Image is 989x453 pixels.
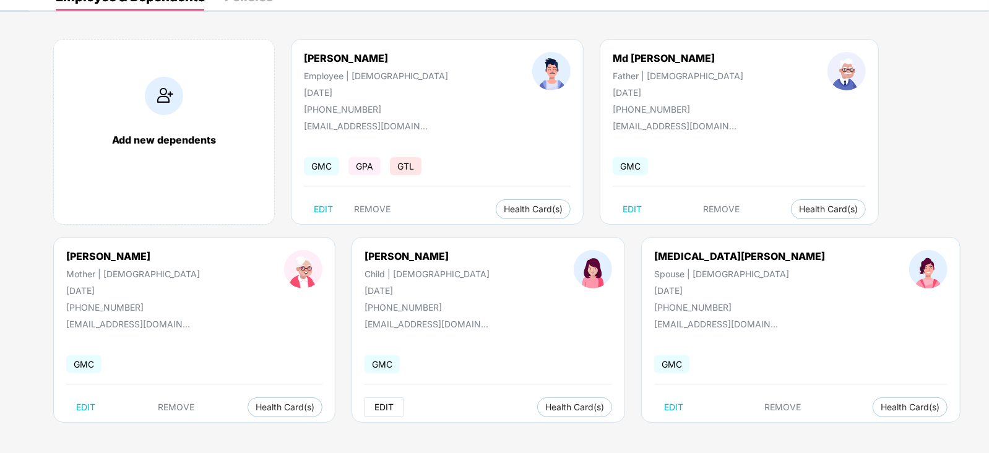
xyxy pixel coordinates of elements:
div: Add new dependents [66,134,262,146]
div: [PERSON_NAME] [365,250,490,262]
button: REMOVE [344,199,400,219]
button: REMOVE [755,397,811,417]
button: EDIT [66,397,105,417]
div: [EMAIL_ADDRESS][DOMAIN_NAME] [66,319,190,329]
span: GMC [365,355,400,373]
div: [DATE] [365,285,490,296]
div: [EMAIL_ADDRESS][DOMAIN_NAME] [365,319,488,329]
div: [PERSON_NAME] [304,52,448,64]
div: Child | [DEMOGRAPHIC_DATA] [365,269,490,279]
span: Health Card(s) [881,404,939,410]
div: [DATE] [304,87,448,98]
div: [DATE] [613,87,743,98]
button: REMOVE [149,397,205,417]
span: GMC [66,355,101,373]
button: Health Card(s) [791,199,866,219]
button: Health Card(s) [248,397,322,417]
div: [PHONE_NUMBER] [66,302,200,313]
div: [EMAIL_ADDRESS][DOMAIN_NAME] [654,319,778,329]
div: [MEDICAL_DATA][PERSON_NAME] [654,250,825,262]
button: EDIT [365,397,404,417]
div: [PHONE_NUMBER] [365,302,490,313]
span: GMC [304,157,339,175]
span: GMC [613,157,648,175]
div: [DATE] [654,285,825,296]
div: [EMAIL_ADDRESS][DOMAIN_NAME] [304,121,428,131]
img: profileImage [574,250,612,288]
div: [PERSON_NAME] [66,250,200,262]
img: addIcon [145,77,183,115]
div: [EMAIL_ADDRESS][DOMAIN_NAME] [613,121,736,131]
span: EDIT [664,402,683,412]
div: Father | [DEMOGRAPHIC_DATA] [613,71,743,81]
img: profileImage [909,250,948,288]
span: REMOVE [765,402,801,412]
span: REMOVE [158,402,195,412]
span: GMC [654,355,689,373]
div: [PHONE_NUMBER] [613,104,743,114]
span: EDIT [623,204,642,214]
button: EDIT [613,199,652,219]
img: profileImage [284,250,322,288]
span: EDIT [374,402,394,412]
span: REMOVE [703,204,740,214]
button: Health Card(s) [537,397,612,417]
img: profileImage [827,52,866,90]
div: Md [PERSON_NAME] [613,52,743,64]
span: REMOVE [354,204,391,214]
div: [DATE] [66,285,200,296]
span: GPA [348,157,381,175]
img: profileImage [532,52,571,90]
span: Health Card(s) [799,206,858,212]
div: [PHONE_NUMBER] [304,104,448,114]
span: EDIT [76,402,95,412]
span: Health Card(s) [545,404,604,410]
div: Spouse | [DEMOGRAPHIC_DATA] [654,269,825,279]
span: Health Card(s) [256,404,314,410]
button: EDIT [304,199,343,219]
button: EDIT [654,397,693,417]
div: [PHONE_NUMBER] [654,302,825,313]
button: REMOVE [693,199,749,219]
span: Health Card(s) [504,206,563,212]
button: Health Card(s) [496,199,571,219]
div: Mother | [DEMOGRAPHIC_DATA] [66,269,200,279]
span: EDIT [314,204,333,214]
button: Health Card(s) [873,397,948,417]
span: GTL [390,157,421,175]
div: Employee | [DEMOGRAPHIC_DATA] [304,71,448,81]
